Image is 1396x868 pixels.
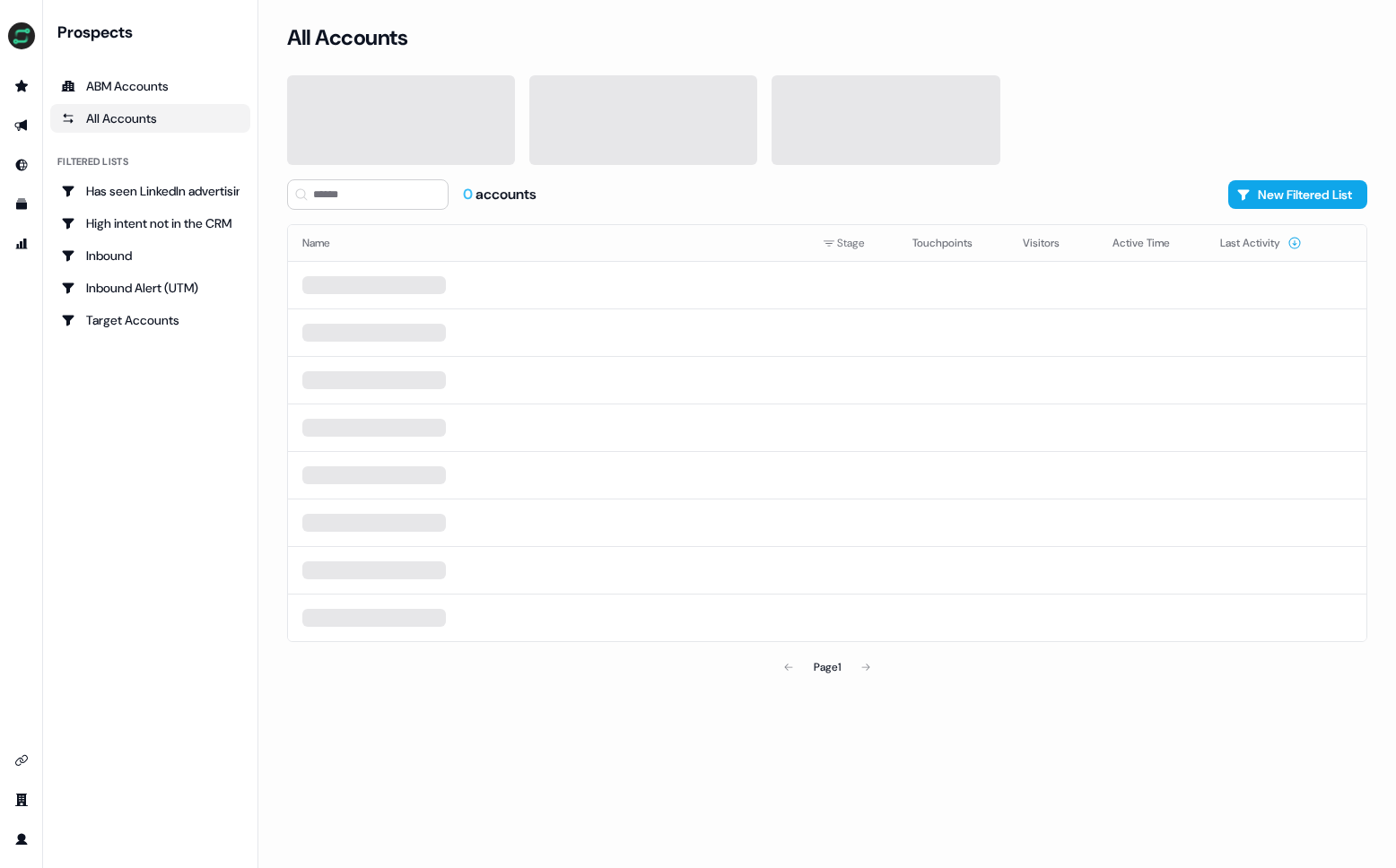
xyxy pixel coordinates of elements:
a: Go to prospects [7,72,36,100]
div: All Accounts [61,109,240,127]
a: Go to Inbound [50,241,250,270]
div: Stage [823,234,884,252]
button: Last Activity [1220,227,1302,259]
div: Inbound Alert (UTM) [61,279,240,297]
div: Target Accounts [61,311,240,329]
th: Name [288,225,808,261]
a: Go to Inbound Alert (UTM) [50,273,250,302]
button: Active Time [1112,227,1191,259]
button: Visitors [1023,227,1081,259]
div: ABM Accounts [61,77,240,95]
div: High intent not in the CRM [61,214,240,232]
button: Touchpoints [912,227,994,259]
a: Go to Target Accounts [50,306,250,334]
a: Go to High intent not in the CRM [50,209,250,238]
div: Filtered lists [57,154,128,169]
a: Go to Has seen LinkedIn advertising ✅ [50,177,250,205]
a: Go to outbound experience [7,111,36,140]
div: Page 1 [814,658,841,676]
a: Go to Inbound [7,151,36,179]
span: 0 [463,185,476,204]
a: Go to templates [7,190,36,219]
div: Inbound [61,247,240,265]
h3: All Accounts [287,24,407,51]
a: Go to profile [7,825,36,854]
div: accounts [463,185,537,204]
a: Go to integrations [7,746,36,775]
button: New Filtered List [1228,180,1367,209]
a: All accounts [50,104,250,133]
a: ABM Accounts [50,72,250,100]
div: Has seen LinkedIn advertising ✅ [61,182,240,200]
a: Go to attribution [7,230,36,258]
a: Go to team [7,786,36,814]
div: Prospects [57,22,250,43]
